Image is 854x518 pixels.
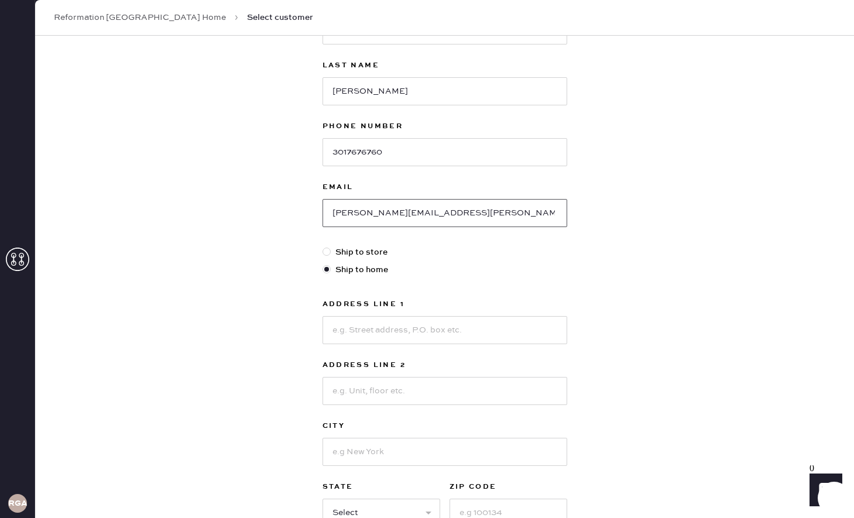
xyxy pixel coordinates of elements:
input: e.g (XXX) XXXXXX [323,138,567,166]
label: City [323,419,567,433]
label: Phone Number [323,119,567,133]
label: Ship to store [323,246,567,259]
label: Ship to home [323,263,567,276]
h3: RGA [8,499,27,507]
span: Select customer [247,12,313,23]
input: e.g. john@doe.com [323,199,567,227]
label: ZIP Code [450,480,567,494]
label: Address Line 1 [323,297,567,311]
label: Address Line 2 [323,358,567,372]
a: Reformation [GEOGRAPHIC_DATA] Home [54,12,226,23]
label: State [323,480,440,494]
input: e.g. Street address, P.O. box etc. [323,316,567,344]
input: e.g. Doe [323,77,567,105]
input: e.g New York [323,438,567,466]
iframe: Front Chat [798,465,849,516]
label: Email [323,180,567,194]
label: Last Name [323,59,567,73]
input: e.g. Unit, floor etc. [323,377,567,405]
